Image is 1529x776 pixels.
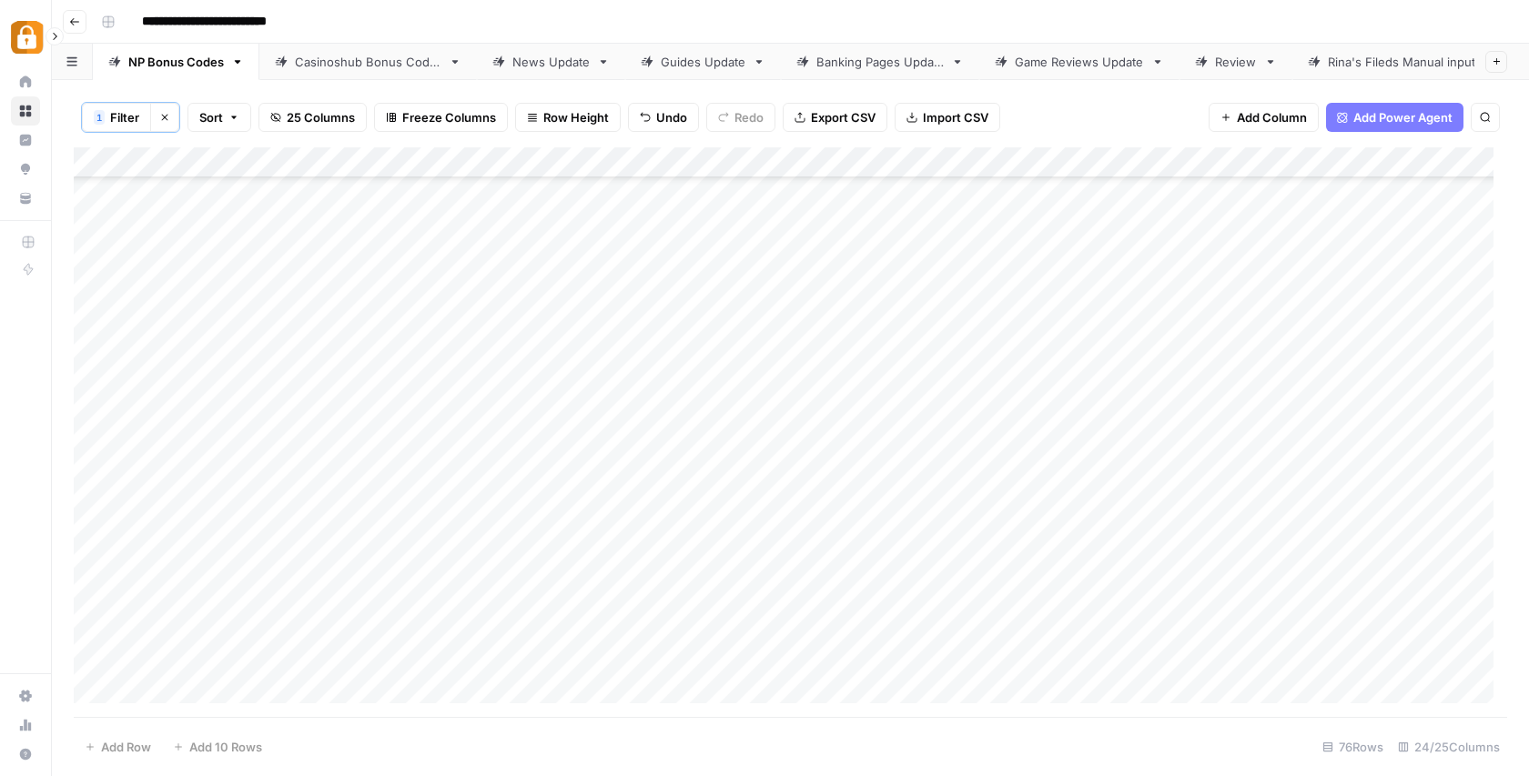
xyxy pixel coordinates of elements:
span: Add 10 Rows [189,738,262,756]
a: Casinoshub Bonus Codes [259,44,477,80]
button: Redo [706,103,775,132]
div: News Update [512,53,590,71]
button: Sort [187,103,251,132]
button: 1Filter [82,103,150,132]
span: Export CSV [811,108,876,126]
span: Sort [199,108,223,126]
a: NP Bonus Codes [93,44,259,80]
button: Freeze Columns [374,103,508,132]
img: Adzz Logo [11,21,44,54]
div: Guides Update [661,53,745,71]
a: News Update [477,44,625,80]
div: NP Bonus Codes [128,53,224,71]
a: Settings [11,681,40,710]
span: 25 Columns [287,108,355,126]
span: Row Height [543,108,609,126]
div: Game Reviews Update [1015,53,1144,71]
button: Import CSV [895,103,1000,132]
a: Review [1180,44,1292,80]
button: Add Row [74,732,162,761]
div: Review [1215,53,1257,71]
button: Export CSV [783,103,887,132]
a: Your Data [11,184,40,213]
button: Add 10 Rows [162,732,273,761]
a: Browse [11,96,40,126]
span: Undo [656,108,687,126]
span: Add Power Agent [1353,108,1453,126]
span: Redo [734,108,764,126]
a: Game Reviews Update [979,44,1180,80]
div: Casinoshub Bonus Codes [295,53,441,71]
div: Banking Pages Update [816,53,944,71]
button: Workspace: Adzz [11,15,40,60]
button: Add Column [1209,103,1319,132]
button: Help + Support [11,740,40,769]
span: Add Column [1237,108,1307,126]
span: 1 [96,110,102,125]
button: 25 Columns [258,103,367,132]
div: 76 Rows [1315,732,1391,761]
span: Add Row [101,738,151,756]
div: 1 [94,110,105,125]
button: Row Height [515,103,621,132]
a: Banking Pages Update [781,44,979,80]
a: Guides Update [625,44,781,80]
a: Home [11,67,40,96]
a: Insights [11,126,40,155]
div: 24/25 Columns [1391,732,1507,761]
a: Opportunities [11,155,40,184]
span: Filter [110,108,139,126]
span: Freeze Columns [402,108,496,126]
a: Usage [11,710,40,740]
span: Import CSV [923,108,988,126]
button: Undo [628,103,699,132]
button: Add Power Agent [1326,103,1463,132]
